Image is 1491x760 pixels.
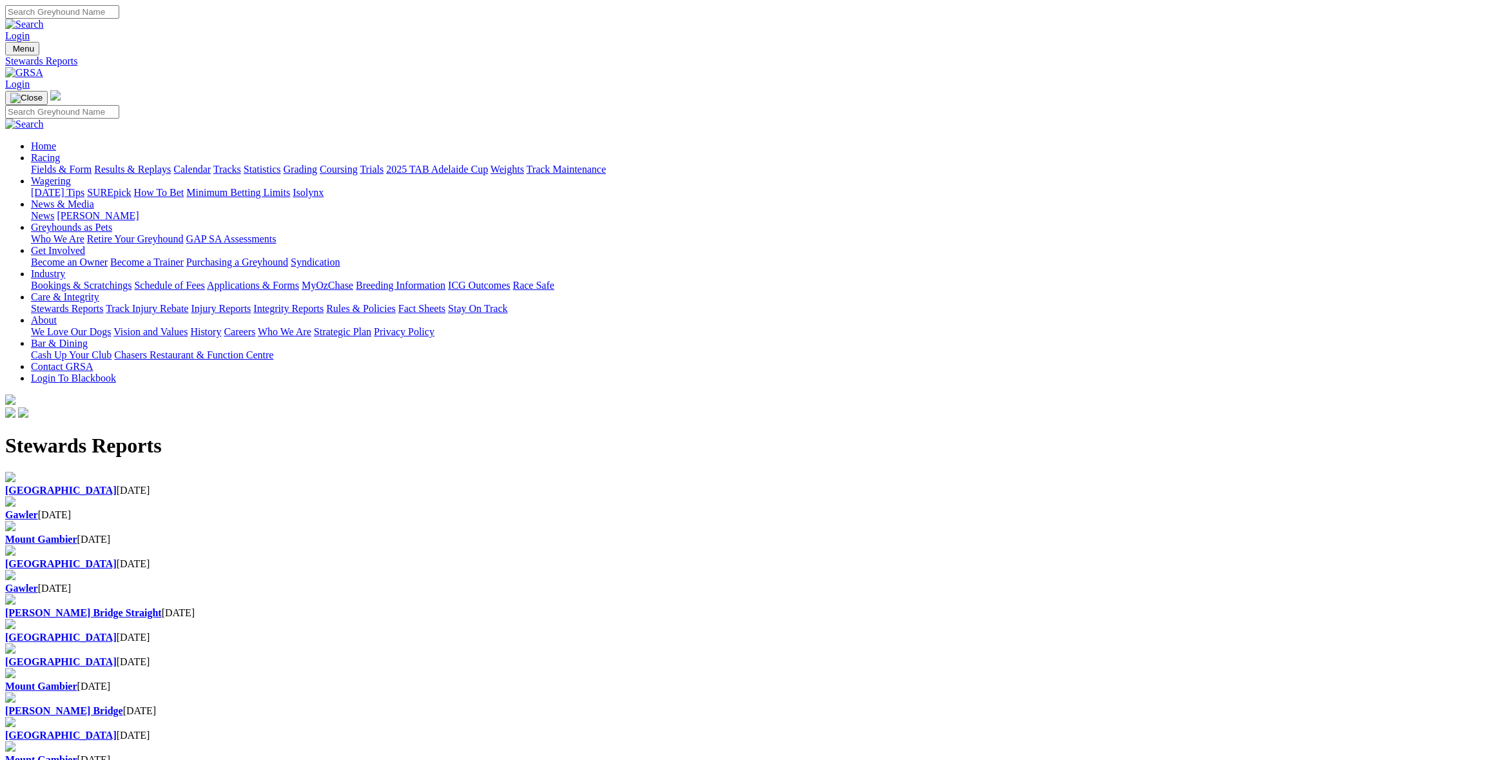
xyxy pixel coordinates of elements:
[31,199,94,209] a: News & Media
[5,30,30,41] a: Login
[31,152,60,163] a: Racing
[31,175,71,186] a: Wagering
[31,280,1486,291] div: Industry
[10,93,43,103] img: Close
[5,717,15,727] img: file-red.svg
[360,164,384,175] a: Trials
[5,521,15,531] img: file-red.svg
[5,496,15,507] img: file-red.svg
[191,303,251,314] a: Injury Reports
[31,233,1486,245] div: Greyhounds as Pets
[5,472,15,482] img: file-red.svg
[31,233,84,244] a: Who We Are
[5,681,77,692] b: Mount Gambier
[5,692,15,703] img: file-red.svg
[31,303,103,314] a: Stewards Reports
[5,632,117,643] a: [GEOGRAPHIC_DATA]
[326,303,396,314] a: Rules & Policies
[374,326,434,337] a: Privacy Policy
[5,705,123,716] b: [PERSON_NAME] Bridge
[5,485,117,496] a: [GEOGRAPHIC_DATA]
[291,257,340,268] a: Syndication
[5,534,77,545] a: Mount Gambier
[5,558,117,569] a: [GEOGRAPHIC_DATA]
[213,164,241,175] a: Tracks
[5,395,15,405] img: logo-grsa-white.png
[5,583,38,594] a: Gawler
[31,315,57,326] a: About
[5,105,119,119] input: Search
[110,257,184,268] a: Become a Trainer
[31,349,112,360] a: Cash Up Your Club
[31,245,85,256] a: Get Involved
[5,730,117,741] b: [GEOGRAPHIC_DATA]
[302,280,353,291] a: MyOzChase
[5,558,1486,570] div: [DATE]
[5,434,1486,458] h1: Stewards Reports
[31,164,92,175] a: Fields & Form
[320,164,358,175] a: Coursing
[5,656,1486,668] div: [DATE]
[5,545,15,556] img: file-red.svg
[5,55,1486,67] a: Stewards Reports
[5,91,48,105] button: Toggle navigation
[527,164,606,175] a: Track Maintenance
[5,656,117,667] a: [GEOGRAPHIC_DATA]
[5,594,15,605] img: file-red.svg
[31,268,65,279] a: Industry
[5,570,15,580] img: file-red.svg
[5,741,15,752] img: file-red.svg
[5,509,38,520] a: Gawler
[31,257,108,268] a: Become an Owner
[448,303,507,314] a: Stay On Track
[31,361,93,372] a: Contact GRSA
[244,164,281,175] a: Statistics
[224,326,255,337] a: Careers
[448,280,510,291] a: ICG Outcomes
[31,187,84,198] a: [DATE] Tips
[398,303,445,314] a: Fact Sheets
[293,187,324,198] a: Isolynx
[5,643,15,654] img: file-red.svg
[31,349,1486,361] div: Bar & Dining
[207,280,299,291] a: Applications & Forms
[57,210,139,221] a: [PERSON_NAME]
[31,338,88,349] a: Bar & Dining
[31,326,1486,338] div: About
[356,280,445,291] a: Breeding Information
[173,164,211,175] a: Calendar
[114,349,273,360] a: Chasers Restaurant & Function Centre
[87,187,131,198] a: SUREpick
[5,509,1486,521] div: [DATE]
[31,141,56,151] a: Home
[31,210,54,221] a: News
[253,303,324,314] a: Integrity Reports
[5,583,1486,594] div: [DATE]
[31,280,132,291] a: Bookings & Scratchings
[512,280,554,291] a: Race Safe
[94,164,171,175] a: Results & Replays
[5,5,119,19] input: Search
[5,485,1486,496] div: [DATE]
[186,257,288,268] a: Purchasing a Greyhound
[50,90,61,101] img: logo-grsa-white.png
[5,705,1486,717] div: [DATE]
[5,607,162,618] a: [PERSON_NAME] Bridge Straight
[5,730,1486,741] div: [DATE]
[31,257,1486,268] div: Get Involved
[31,164,1486,175] div: Racing
[31,210,1486,222] div: News & Media
[5,19,44,30] img: Search
[5,407,15,418] img: facebook.svg
[5,607,1486,619] div: [DATE]
[13,44,34,54] span: Menu
[5,42,39,55] button: Toggle navigation
[134,187,184,198] a: How To Bet
[31,373,116,384] a: Login To Blackbook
